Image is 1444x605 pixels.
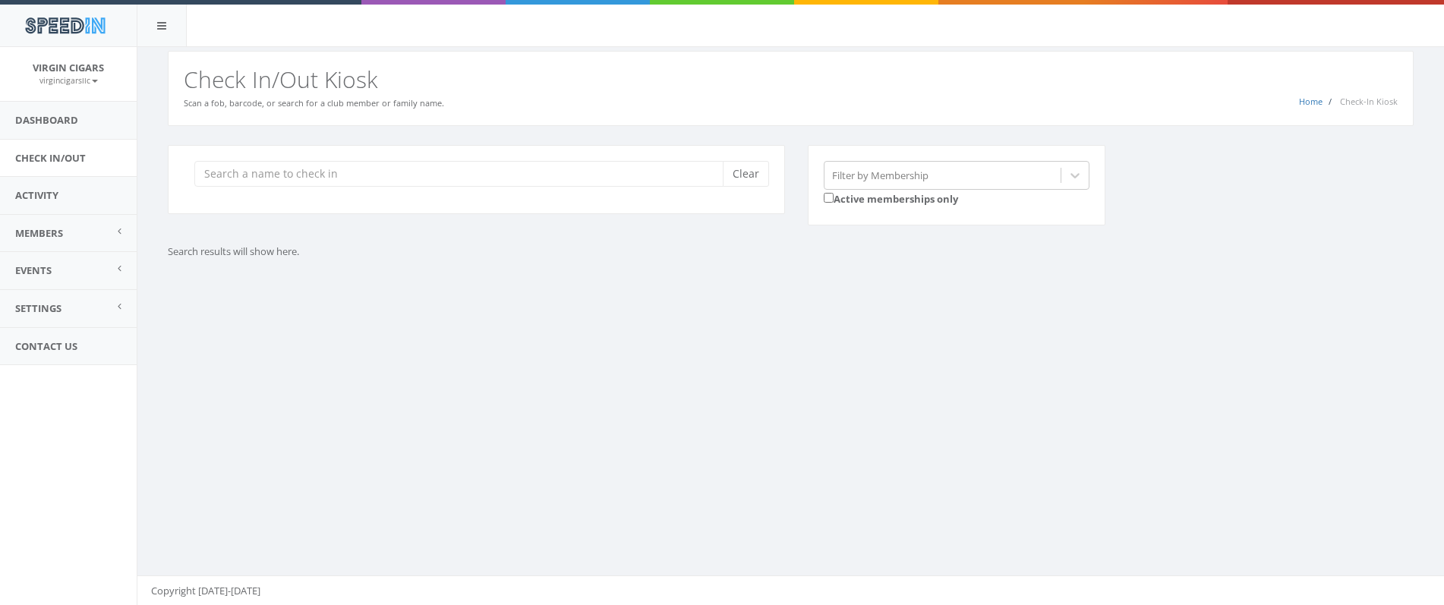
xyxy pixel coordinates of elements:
span: Contact Us [15,339,77,353]
span: Events [15,263,52,277]
h2: Check In/Out Kiosk [184,67,1398,92]
p: Search results will show here. [168,244,874,259]
span: Virgin Cigars [33,61,104,74]
span: Settings [15,301,61,315]
input: Search a name to check in [194,161,734,187]
button: Clear [723,161,769,187]
input: Active memberships only [824,193,834,203]
img: speedin_logo.png [17,11,112,39]
a: virgincigarsllc [39,73,98,87]
span: Check-In Kiosk [1340,96,1398,107]
label: Active memberships only [824,190,958,206]
span: Members [15,226,63,240]
small: virgincigarsllc [39,75,98,86]
div: Filter by Membership [832,168,929,182]
small: Scan a fob, barcode, or search for a club member or family name. [184,97,444,109]
a: Home [1299,96,1323,107]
